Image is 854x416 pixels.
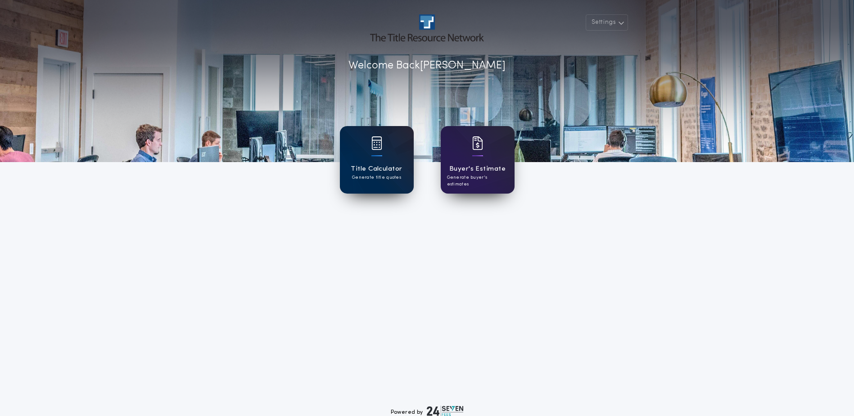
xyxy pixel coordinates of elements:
h1: Buyer's Estimate [449,164,506,174]
img: account-logo [370,14,483,41]
a: card iconTitle CalculatorGenerate title quotes [340,126,414,194]
button: Settings [586,14,628,31]
a: card iconBuyer's EstimateGenerate buyer's estimates [441,126,515,194]
img: card icon [472,136,483,150]
img: card icon [371,136,382,150]
p: Welcome Back [PERSON_NAME] [348,58,506,74]
p: Generate title quotes [352,174,401,181]
h1: Title Calculator [351,164,402,174]
p: Generate buyer's estimates [447,174,508,188]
